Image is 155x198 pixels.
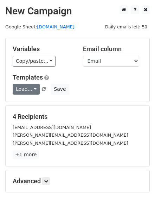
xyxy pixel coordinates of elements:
[13,113,142,121] h5: 4 Recipients
[13,141,128,146] small: [PERSON_NAME][EMAIL_ADDRESS][DOMAIN_NAME]
[120,164,155,198] iframe: Chat Widget
[51,84,69,95] button: Save
[103,24,150,29] a: Daily emails left: 50
[13,125,91,130] small: [EMAIL_ADDRESS][DOMAIN_NAME]
[37,24,75,29] a: [DOMAIN_NAME]
[13,56,56,67] a: Copy/paste...
[13,74,43,81] a: Templates
[13,84,40,95] a: Load...
[5,24,75,29] small: Google Sheet:
[13,132,128,138] small: [PERSON_NAME][EMAIL_ADDRESS][DOMAIN_NAME]
[13,177,142,185] h5: Advanced
[103,23,150,31] span: Daily emails left: 50
[5,5,150,17] h2: New Campaign
[13,45,72,53] h5: Variables
[13,150,39,159] a: +1 more
[83,45,143,53] h5: Email column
